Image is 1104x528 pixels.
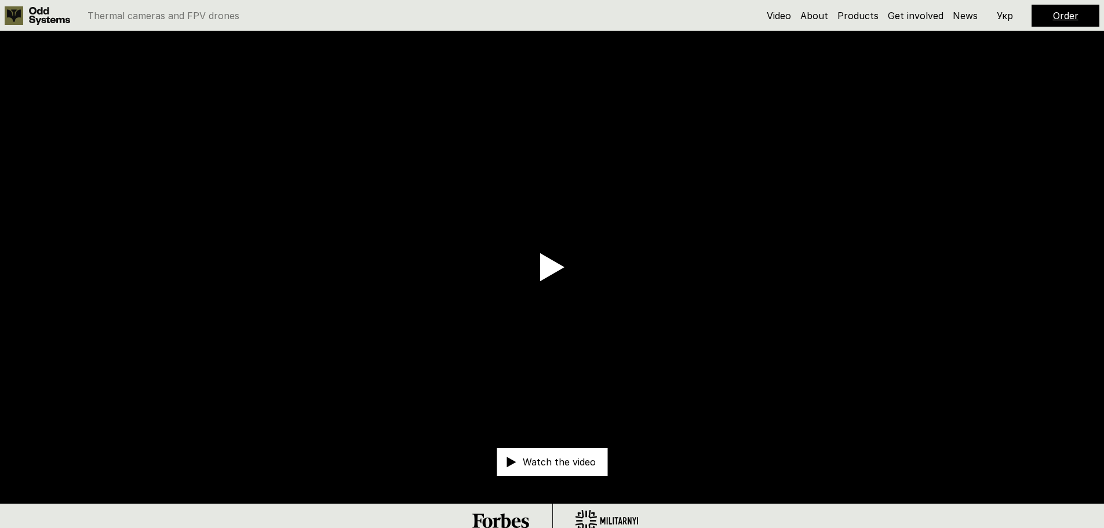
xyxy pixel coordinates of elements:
[837,10,879,21] a: Products
[767,10,791,21] a: Video
[800,10,828,21] a: About
[953,10,978,21] a: News
[888,10,943,21] a: Get involved
[1053,10,1079,21] a: Order
[997,11,1013,20] p: Укр
[523,457,596,467] p: Watch the video
[88,11,239,20] p: Thermal cameras and FPV drones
